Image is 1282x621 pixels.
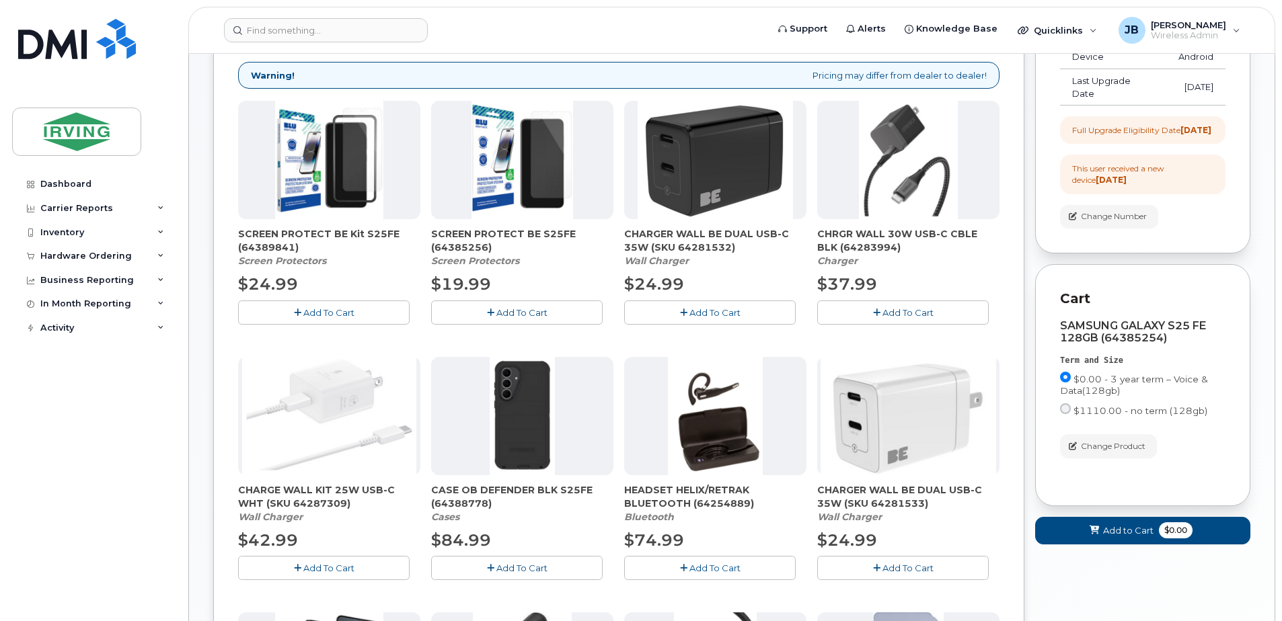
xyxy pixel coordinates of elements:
[431,274,491,294] span: $19.99
[1060,205,1158,229] button: Change Number
[689,563,741,573] span: Add To Cart
[1180,125,1211,135] strong: [DATE]
[224,18,428,42] input: Find something...
[1166,69,1226,106] td: [DATE]
[1060,403,1071,414] input: $1110.00 - no term (128gb)
[431,530,491,550] span: $84.99
[238,255,326,267] em: Screen Protectors
[1081,440,1145,452] span: Change Product
[303,307,354,318] span: Add To Cart
[1060,320,1226,344] div: SAMSUNG GALAXY S25 FE 128GB (64385254)
[817,483,1000,510] span: CHARGER WALL BE DUAL USB-C 35W (SKU 64281533)
[624,483,806,510] span: HEADSET HELIX/RETRAK BLUETOOTH (64254889)
[1072,163,1213,185] div: This user received a new device
[1034,25,1083,36] span: Quicklinks
[817,556,989,579] button: Add To Cart
[1060,355,1226,366] div: Term and Size
[238,483,420,524] div: CHARGE WALL KIT 25W USB-C WHT (SKU 64287309)
[238,511,303,523] em: Wall Charger
[1060,69,1166,106] td: Last Upgrade Date
[624,227,806,267] div: CHARGER WALL BE DUAL USB-C 35W (SKU 64281532)
[275,101,383,219] img: image-20251003-110745.png
[1166,45,1226,69] td: Android
[668,357,763,475] img: download.png
[624,556,796,579] button: Add To Cart
[882,307,934,318] span: Add To Cart
[817,511,882,523] em: Wall Charger
[821,357,997,475] img: BE.png
[817,483,1000,524] div: CHARGER WALL BE DUAL USB-C 35W (SKU 64281533)
[238,530,298,550] span: $42.99
[1151,19,1226,30] span: [PERSON_NAME]
[431,300,603,324] button: Add To Cart
[817,530,877,550] span: $24.99
[624,227,806,254] span: CHARGER WALL BE DUAL USB-C 35W (SKU 64281532)
[817,227,1000,267] div: CHRGR WALL 30W USB-C CBLE BLK (64283994)
[1081,210,1147,222] span: Change Number
[624,483,806,524] div: HEADSET HELIX/RETRAK BLUETOOTH (64254889)
[1008,17,1106,44] div: Quicklinks
[837,15,895,42] a: Alerts
[1060,434,1157,458] button: Change Product
[431,511,459,523] em: Cases
[242,357,417,475] img: CHARGE_WALL_KIT_25W_USB-C_WHT.png
[1103,524,1154,537] span: Add to Cart
[496,307,548,318] span: Add To Cart
[496,563,548,573] span: Add To Cart
[624,300,796,324] button: Add To Cart
[1073,405,1207,416] span: $1110.00 - no term (128gb)
[817,227,1000,254] span: CHRGR WALL 30W USB-C CBLE BLK (64283994)
[1109,17,1250,44] div: Jim Briggs
[1151,30,1226,41] span: Wireless Admin
[238,227,420,267] div: SCREEN PROTECT BE Kit S25FE (64389841)
[624,511,674,523] em: Bluetooth
[431,556,603,579] button: Add To Cart
[769,15,837,42] a: Support
[817,255,858,267] em: Charger
[916,22,997,36] span: Knowledge Base
[1060,289,1226,308] p: Cart
[431,227,613,267] div: SCREEN PROTECT BE S25FE (64385256)
[1072,124,1211,136] div: Full Upgrade Eligibility Date
[238,483,420,510] span: CHARGE WALL KIT 25W USB-C WHT (SKU 64287309)
[858,22,886,36] span: Alerts
[1096,175,1127,185] strong: [DATE]
[238,274,298,294] span: $24.99
[1060,372,1071,382] input: $0.00 - 3 year term – Voice & Data(128gb)
[431,227,613,254] span: SCREEN PROTECT BE S25FE (64385256)
[624,530,684,550] span: $74.99
[431,483,613,524] div: CASE OB DEFENDER BLK S25FE (64388778)
[238,300,410,324] button: Add To Cart
[859,101,957,219] img: chrgr_wall_30w_-_blk.png
[238,227,420,254] span: SCREEN PROTECT BE Kit S25FE (64389841)
[490,357,555,475] img: image-20250924-184623.png
[431,483,613,510] span: CASE OB DEFENDER BLK S25FE (64388778)
[817,300,989,324] button: Add To Cart
[251,69,295,82] strong: Warning!
[1159,522,1193,538] span: $0.00
[638,101,793,219] img: CHARGER_WALL_BE_DUAL_USB-C_35W.png
[431,255,519,267] em: Screen Protectors
[238,556,410,579] button: Add To Cart
[238,62,1000,89] div: Pricing may differ from dealer to dealer!
[1035,517,1250,544] button: Add to Cart $0.00
[689,307,741,318] span: Add To Cart
[1060,45,1166,69] td: Device
[895,15,1007,42] a: Knowledge Base
[472,101,572,219] img: image-20251003-111038.png
[1125,22,1139,38] span: JB
[882,563,934,573] span: Add To Cart
[624,255,689,267] em: Wall Charger
[817,274,877,294] span: $37.99
[303,563,354,573] span: Add To Cart
[790,22,827,36] span: Support
[624,274,684,294] span: $24.99
[1060,374,1208,396] span: $0.00 - 3 year term – Voice & Data(128gb)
